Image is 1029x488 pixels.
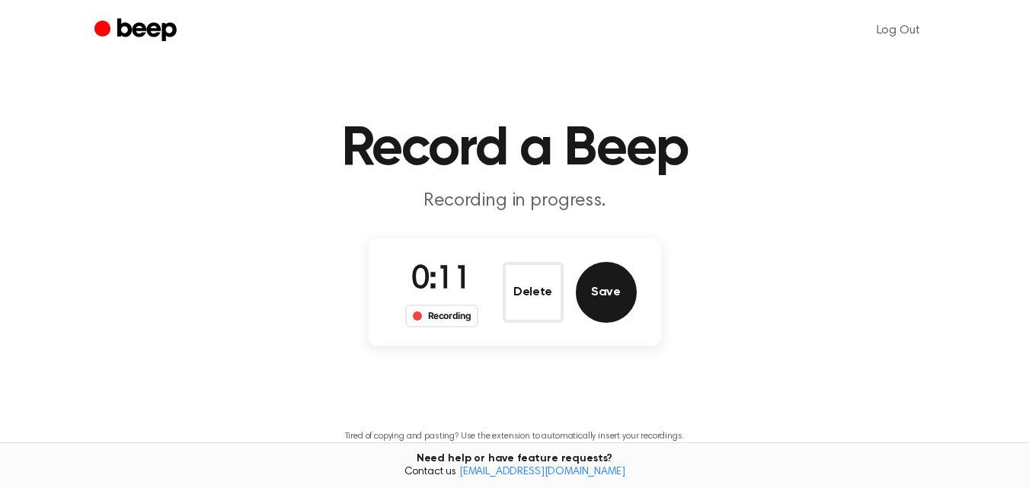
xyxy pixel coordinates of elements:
[411,264,472,296] span: 0:11
[576,262,637,323] button: Save Audio Record
[94,16,181,46] a: Beep
[222,189,807,214] p: Recording in progress.
[9,466,1020,480] span: Contact us
[459,467,625,477] a: [EMAIL_ADDRESS][DOMAIN_NAME]
[125,122,905,177] h1: Record a Beep
[345,431,685,442] p: Tired of copying and pasting? Use the extension to automatically insert your recordings.
[405,305,479,327] div: Recording
[503,262,564,323] button: Delete Audio Record
[861,12,935,49] a: Log Out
